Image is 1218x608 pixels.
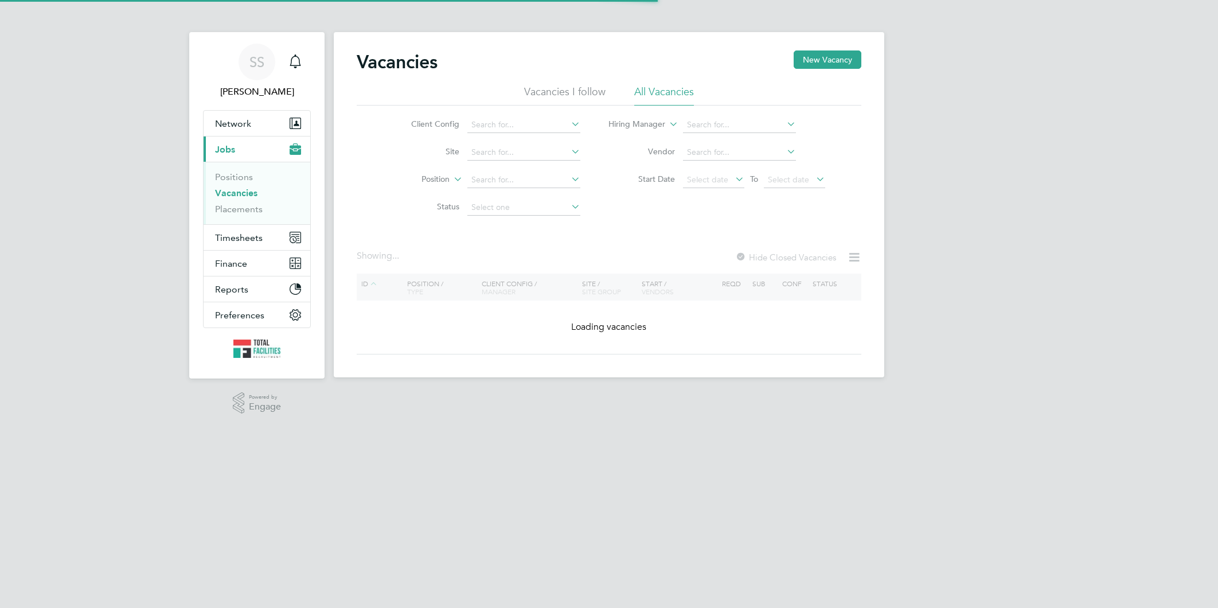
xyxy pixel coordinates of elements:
label: Site [393,146,459,157]
img: tfrecruitment-logo-retina.png [233,340,280,358]
li: Vacancies I follow [524,85,606,106]
span: Network [215,118,251,129]
span: Sam Skinner [203,85,311,99]
span: Preferences [215,310,264,321]
label: Start Date [609,174,675,184]
button: Preferences [204,302,310,328]
button: Reports [204,276,310,302]
input: Search for... [683,117,796,133]
button: Jobs [204,137,310,162]
span: Finance [215,258,247,269]
button: Network [204,111,310,136]
button: Finance [204,251,310,276]
a: Positions [215,172,253,182]
a: Vacancies [215,188,257,198]
a: SS[PERSON_NAME] [203,44,311,99]
div: Jobs [204,162,310,224]
li: All Vacancies [634,85,694,106]
input: Search for... [467,145,580,161]
input: Search for... [467,117,580,133]
label: Position [384,174,450,185]
input: Search for... [683,145,796,161]
label: Hiring Manager [599,119,665,130]
span: Reports [215,284,248,295]
label: Client Config [393,119,459,129]
span: Powered by [249,392,281,402]
button: New Vacancy [794,50,861,69]
h2: Vacancies [357,50,438,73]
span: Select date [687,174,728,185]
a: Powered byEngage [233,392,282,414]
input: Select one [467,200,580,216]
nav: Main navigation [189,32,325,379]
label: Hide Closed Vacancies [735,252,836,263]
input: Search for... [467,172,580,188]
label: Status [393,201,459,212]
span: SS [249,54,264,69]
label: Vendor [609,146,675,157]
span: To [747,172,762,186]
a: Placements [215,204,263,215]
span: Select date [768,174,809,185]
a: Go to home page [203,340,311,358]
span: Engage [249,402,281,412]
div: Showing [357,250,401,262]
span: Jobs [215,144,235,155]
span: Timesheets [215,232,263,243]
span: ... [392,250,399,262]
button: Timesheets [204,225,310,250]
